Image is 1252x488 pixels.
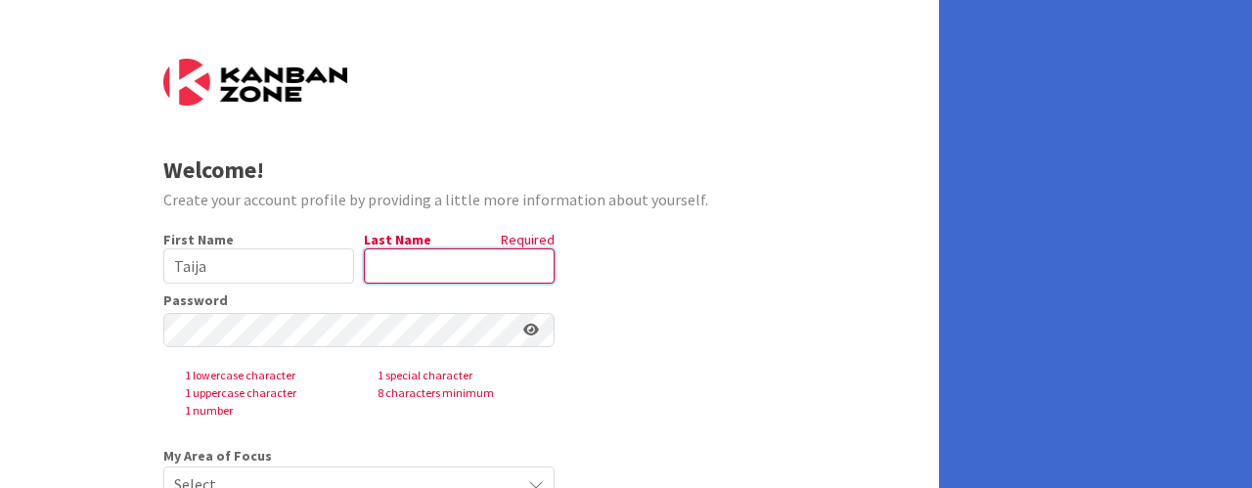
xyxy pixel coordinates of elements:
img: Kanban Zone [163,59,347,106]
span: 1 number [169,402,362,420]
span: 1 lowercase character [169,367,362,384]
span: 1 uppercase character [169,384,362,402]
div: Create your account profile by providing a little more information about yourself. [163,188,777,211]
label: First Name [163,231,234,248]
span: 1 special character [362,367,555,384]
div: Required [437,231,555,248]
label: Last Name [364,231,431,248]
label: Password [163,293,228,307]
span: My Area of Focus [163,449,272,463]
span: 8 characters minimum [362,384,555,402]
div: Welcome! [163,153,777,188]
